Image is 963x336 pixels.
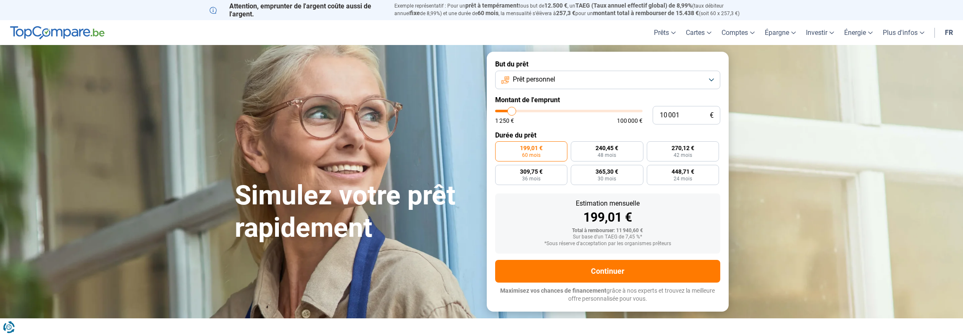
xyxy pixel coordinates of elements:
[502,211,714,224] div: 199,01 €
[674,176,692,181] span: 24 mois
[495,96,720,104] label: Montant de l'emprunt
[674,153,692,158] span: 42 mois
[502,228,714,234] div: Total à rembourser: 11 940,60 €
[716,20,760,45] a: Comptes
[10,26,105,40] img: TopCompare
[520,145,543,151] span: 199,01 €
[672,169,694,175] span: 448,71 €
[394,2,754,17] p: Exemple représentatif : Pour un tous but de , un (taux débiteur annuel de 8,99%) et une durée de ...
[940,20,958,45] a: fr
[522,153,541,158] span: 60 mois
[593,10,699,16] span: montant total à rembourser de 15.438 €
[878,20,929,45] a: Plus d'infos
[596,169,618,175] span: 365,30 €
[598,153,616,158] span: 48 mois
[556,10,575,16] span: 257,3 €
[210,2,384,18] p: Attention, emprunter de l'argent coûte aussi de l'argent.
[617,118,643,124] span: 100 000 €
[681,20,716,45] a: Cartes
[502,200,714,207] div: Estimation mensuelle
[495,131,720,139] label: Durée du prêt
[465,2,519,9] span: prêt à tempérament
[522,176,541,181] span: 36 mois
[649,20,681,45] a: Prêts
[502,241,714,247] div: *Sous réserve d'acceptation par les organismes prêteurs
[495,60,720,68] label: But du prêt
[495,118,514,124] span: 1 250 €
[495,260,720,283] button: Continuer
[598,176,616,181] span: 30 mois
[544,2,567,9] span: 12.500 €
[495,287,720,303] p: grâce à nos experts et trouvez la meilleure offre personnalisée pour vous.
[495,71,720,89] button: Prêt personnel
[478,10,499,16] span: 60 mois
[575,2,692,9] span: TAEG (Taux annuel effectif global) de 8,99%
[513,75,555,84] span: Prêt personnel
[520,169,543,175] span: 309,75 €
[672,145,694,151] span: 270,12 €
[235,180,477,244] h1: Simulez votre prêt rapidement
[760,20,801,45] a: Épargne
[839,20,878,45] a: Énergie
[410,10,420,16] span: fixe
[710,112,714,119] span: €
[801,20,839,45] a: Investir
[500,287,606,294] span: Maximisez vos chances de financement
[596,145,618,151] span: 240,45 €
[502,234,714,240] div: Sur base d'un TAEG de 7,45 %*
